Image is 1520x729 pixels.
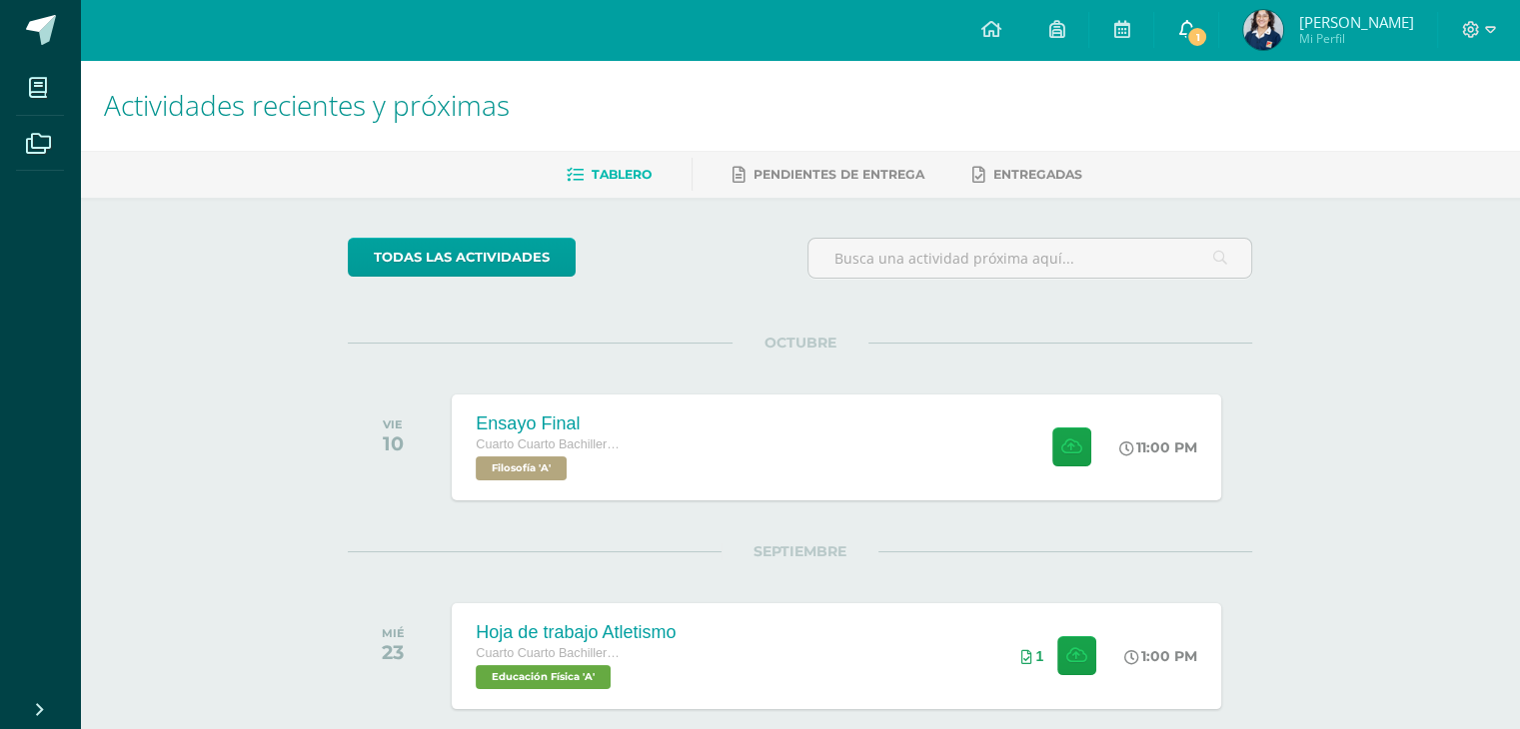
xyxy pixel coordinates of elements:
[1186,26,1208,48] span: 1
[104,86,510,124] span: Actividades recientes y próximas
[1298,30,1413,47] span: Mi Perfil
[754,167,924,182] span: Pendientes de entrega
[972,159,1082,191] a: Entregadas
[733,159,924,191] a: Pendientes de entrega
[1020,648,1043,664] div: Archivos entregados
[382,626,405,640] div: MIÉ
[476,665,611,689] span: Educación Física 'A'
[476,456,567,480] span: Filosofía 'A'
[1119,438,1197,456] div: 11:00 PM
[808,239,1251,278] input: Busca una actividad próxima aquí...
[476,622,676,643] div: Hoja de trabajo Atletismo
[592,167,652,182] span: Tablero
[476,646,626,660] span: Cuarto Cuarto Bachillerato en Ciencias y Letras
[1298,12,1413,32] span: [PERSON_NAME]
[993,167,1082,182] span: Entregadas
[567,159,652,191] a: Tablero
[1243,10,1283,50] img: bd3d84bdb825b35331ab2c7f1ece6066.png
[733,334,868,352] span: OCTUBRE
[476,413,626,434] div: Ensayo Final
[382,640,405,664] div: 23
[476,437,626,451] span: Cuarto Cuarto Bachillerato en Ciencias y Letras
[1035,648,1043,664] span: 1
[1124,647,1197,665] div: 1:00 PM
[348,238,576,277] a: todas las Actividades
[722,542,878,560] span: SEPTIEMBRE
[383,417,404,431] div: VIE
[383,431,404,455] div: 10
